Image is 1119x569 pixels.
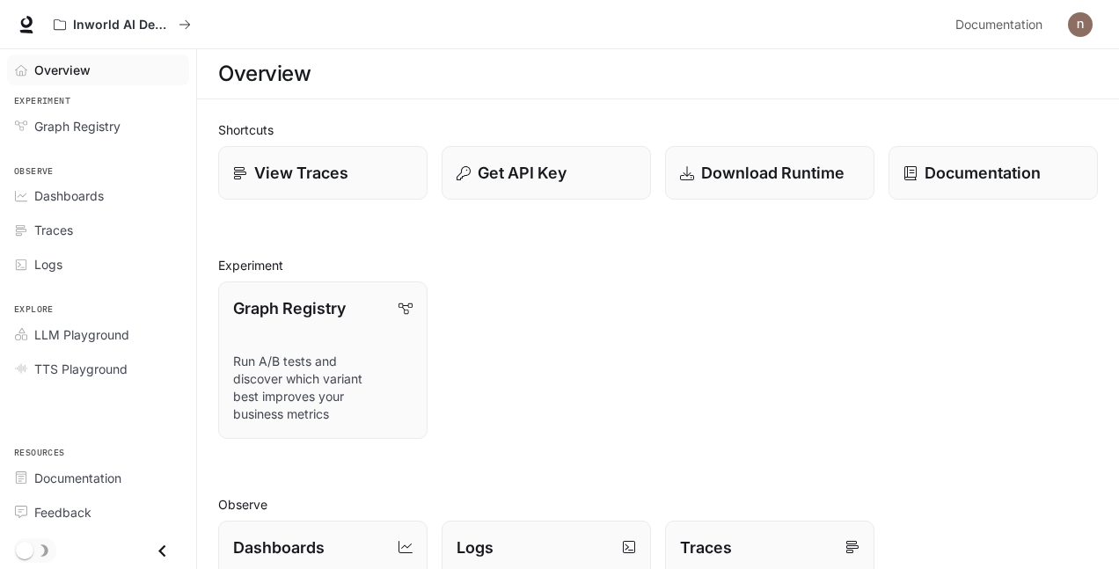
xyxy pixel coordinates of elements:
[218,56,311,91] h1: Overview
[7,354,189,384] a: TTS Playground
[218,256,1098,274] h2: Experiment
[7,249,189,280] a: Logs
[16,540,33,559] span: Dark mode toggle
[34,117,121,135] span: Graph Registry
[665,146,874,200] a: Download Runtime
[143,533,182,569] button: Close drawer
[34,221,73,239] span: Traces
[442,146,651,200] button: Get API Key
[73,18,172,33] p: Inworld AI Demos
[254,161,348,185] p: View Traces
[1063,7,1098,42] button: User avatar
[34,325,129,344] span: LLM Playground
[34,61,91,79] span: Overview
[948,7,1056,42] a: Documentation
[457,536,494,559] p: Logs
[218,495,1098,514] h2: Observe
[233,296,346,320] p: Graph Registry
[34,469,121,487] span: Documentation
[34,503,91,522] span: Feedback
[7,180,189,211] a: Dashboards
[218,281,428,439] a: Graph RegistryRun A/B tests and discover which variant best improves your business metrics
[925,161,1041,185] p: Documentation
[233,536,325,559] p: Dashboards
[218,120,1098,139] h2: Shortcuts
[7,463,189,493] a: Documentation
[34,360,128,378] span: TTS Playground
[701,161,845,185] p: Download Runtime
[7,215,189,245] a: Traces
[7,497,189,528] a: Feedback
[889,146,1098,200] a: Documentation
[34,255,62,274] span: Logs
[478,161,567,185] p: Get API Key
[218,146,428,200] a: View Traces
[7,55,189,85] a: Overview
[46,7,199,42] button: All workspaces
[1068,12,1093,37] img: User avatar
[680,536,732,559] p: Traces
[7,319,189,350] a: LLM Playground
[233,353,413,423] p: Run A/B tests and discover which variant best improves your business metrics
[7,111,189,142] a: Graph Registry
[34,186,104,205] span: Dashboards
[955,14,1042,36] span: Documentation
